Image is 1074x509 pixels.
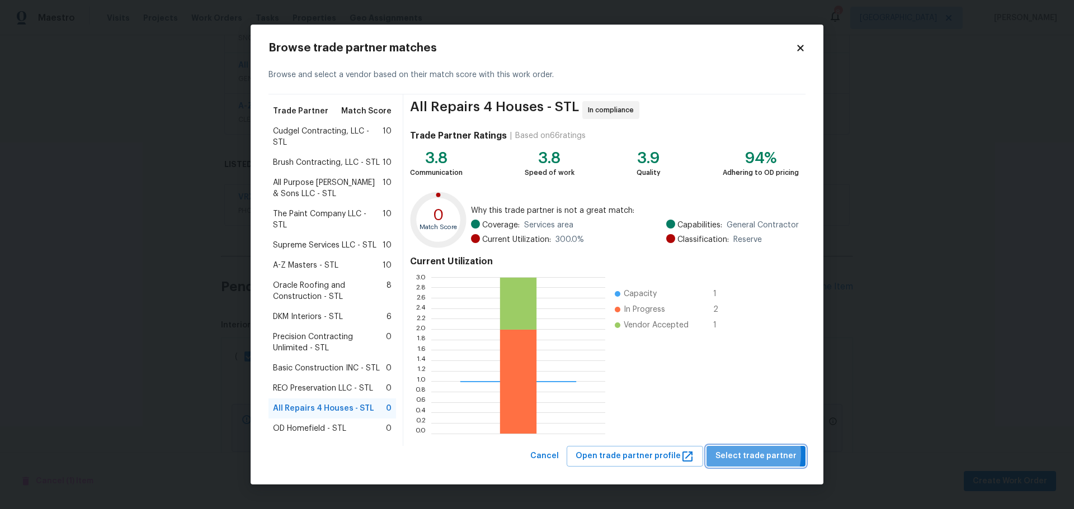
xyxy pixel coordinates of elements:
span: OD Homefield - STL [273,423,346,434]
span: Open trade partner profile [576,449,694,463]
span: All Repairs 4 Houses - STL [410,101,579,119]
span: Brush Contracting, LLC - STL [273,157,380,168]
span: 10 [383,240,392,251]
text: 0.0 [415,430,426,437]
span: Coverage: [482,220,520,231]
span: 6 [387,311,392,322]
span: 0 [386,423,392,434]
span: A-Z Masters - STL [273,260,338,271]
text: 0.2 [416,420,426,426]
text: 0 [433,207,444,223]
span: 0 [386,403,392,414]
span: 10 [383,208,392,231]
div: Speed of work [525,167,574,178]
text: 2.0 [416,326,426,332]
span: In Progress [624,304,665,315]
div: 3.9 [637,153,661,164]
h4: Trade Partner Ratings [410,130,507,141]
span: General Contractor [727,220,799,231]
span: 10 [383,126,392,148]
text: 2.8 [416,284,426,291]
span: 1 [713,288,731,299]
span: Classification: [677,234,729,245]
span: Cancel [530,449,559,463]
text: 2.2 [416,316,426,322]
span: Match Score [341,106,392,117]
div: Based on 66 ratings [515,130,586,141]
text: 0.6 [416,399,426,406]
span: Select trade partner [715,449,797,463]
span: The Paint Company LLC - STL [273,208,383,231]
div: Quality [637,167,661,178]
span: 10 [383,177,392,199]
span: 10 [383,260,392,271]
h4: Current Utilization [410,256,799,267]
span: Reserve [733,234,762,245]
span: 0 [386,383,392,394]
button: Select trade partner [706,446,805,467]
span: Supreme Services LLC - STL [273,240,376,251]
text: 0.4 [415,410,426,416]
div: Browse and select a vendor based on their match score with this work order. [268,56,805,94]
h2: Browse trade partner matches [268,42,795,54]
span: Vendor Accepted [624,320,689,331]
text: 1.6 [417,347,426,354]
span: DKM Interiors - STL [273,311,343,322]
div: Adhering to OD pricing [723,167,799,178]
text: 2.6 [416,294,426,301]
text: 3.0 [416,274,426,280]
span: Capacity [624,288,657,299]
span: Current Utilization: [482,234,551,245]
span: 300.0 % [555,234,584,245]
span: 1 [713,320,731,331]
div: Communication [410,167,463,178]
span: 2 [713,304,731,315]
div: 3.8 [525,153,574,164]
div: 3.8 [410,153,463,164]
span: Trade Partner [273,106,328,117]
span: Cudgel Contracting, LLC - STL [273,126,383,148]
span: All Repairs 4 Houses - STL [273,403,374,414]
span: 0 [386,363,392,374]
text: 1.8 [417,336,426,343]
span: Why this trade partner is not a great match: [471,205,799,216]
span: In compliance [588,104,638,116]
span: REO Preservation LLC - STL [273,383,373,394]
text: 1.4 [417,357,426,364]
span: 8 [387,280,392,302]
text: 2.4 [416,305,426,312]
span: Services area [524,220,573,231]
span: All Purpose [PERSON_NAME] & Sons LLC - STL [273,177,383,199]
span: Oracle Roofing and Construction - STL [273,280,387,302]
text: 1.0 [417,378,426,385]
span: Capabilities: [677,220,722,231]
span: Precision Contracting Unlimited - STL [273,331,386,354]
text: 0.8 [415,388,426,395]
span: Basic Construction INC - STL [273,363,380,374]
text: 1.2 [417,368,426,374]
text: Match Score [420,225,457,231]
div: | [507,130,515,141]
span: 0 [386,331,392,354]
button: Cancel [526,446,563,467]
button: Open trade partner profile [567,446,703,467]
div: 94% [723,153,799,164]
span: 10 [383,157,392,168]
